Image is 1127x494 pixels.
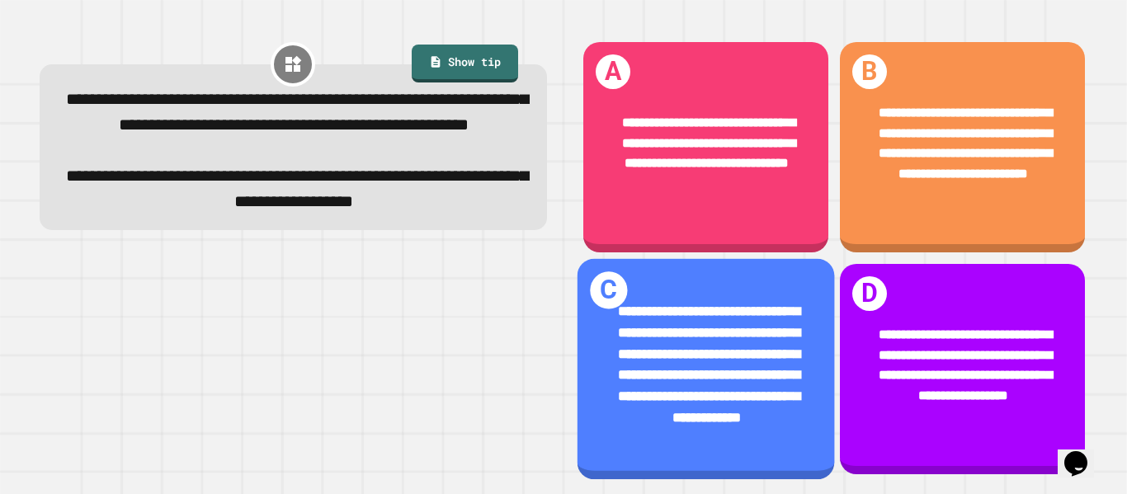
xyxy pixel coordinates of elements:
[852,276,888,312] h1: D
[596,54,631,90] h1: A
[1058,428,1110,478] iframe: chat widget
[852,54,888,90] h1: B
[590,271,627,308] h1: C
[412,45,517,82] a: Show tip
